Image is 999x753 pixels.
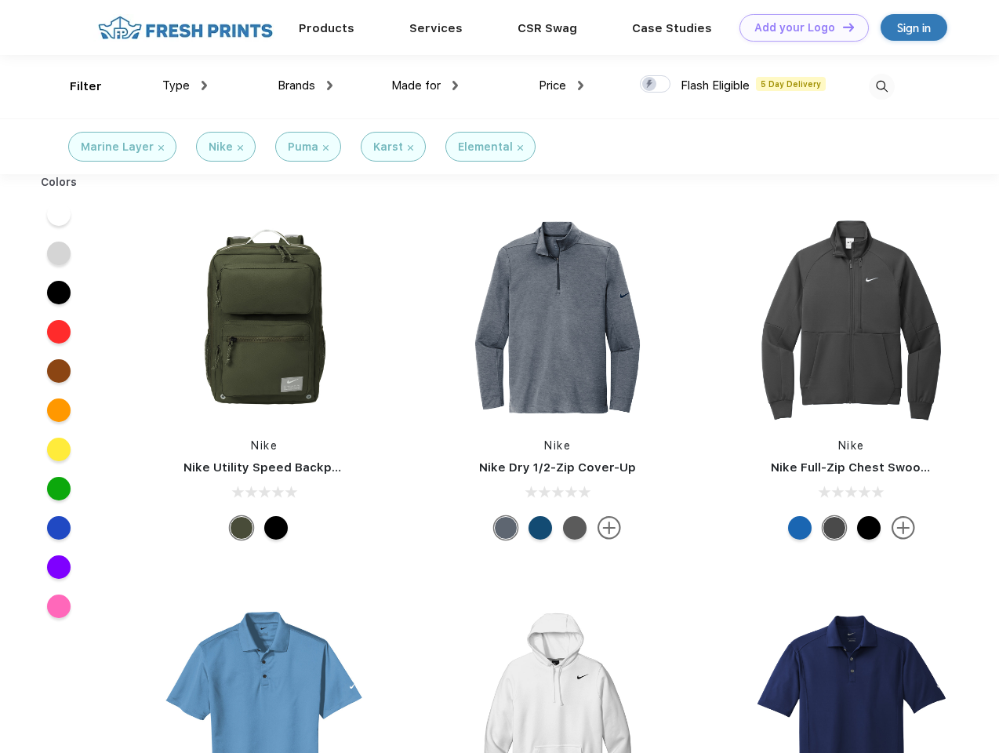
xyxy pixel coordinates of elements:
[453,213,662,422] img: func=resize&h=266
[892,516,915,540] img: more.svg
[408,145,413,151] img: filter_cancel.svg
[529,516,552,540] div: Gym Blue
[70,78,102,96] div: Filter
[458,139,513,155] div: Elemental
[288,139,318,155] div: Puma
[373,139,403,155] div: Karst
[251,439,278,452] a: Nike
[323,145,329,151] img: filter_cancel.svg
[299,21,354,35] a: Products
[162,78,190,93] span: Type
[881,14,947,41] a: Sign in
[756,77,826,91] span: 5 Day Delivery
[578,81,583,90] img: dropdown.png
[238,145,243,151] img: filter_cancel.svg
[29,174,89,191] div: Colors
[202,81,207,90] img: dropdown.png
[857,516,881,540] div: Black
[563,516,587,540] div: Black Heather
[479,460,636,475] a: Nike Dry 1/2-Zip Cover-Up
[494,516,518,540] div: Navy Heather
[754,21,835,35] div: Add your Logo
[327,81,332,90] img: dropdown.png
[158,145,164,151] img: filter_cancel.svg
[230,516,253,540] div: Cargo Khaki
[452,81,458,90] img: dropdown.png
[788,516,812,540] div: Royal
[81,139,154,155] div: Marine Layer
[391,78,441,93] span: Made for
[544,439,571,452] a: Nike
[897,19,931,37] div: Sign in
[518,145,523,151] img: filter_cancel.svg
[160,213,369,422] img: func=resize&h=266
[539,78,566,93] span: Price
[264,516,288,540] div: Black
[183,460,353,475] a: Nike Utility Speed Backpack
[843,23,854,31] img: DT
[681,78,750,93] span: Flash Eligible
[823,516,846,540] div: Anthracite
[409,21,463,35] a: Services
[518,21,577,35] a: CSR Swag
[771,460,979,475] a: Nike Full-Zip Chest Swoosh Jacket
[869,74,895,100] img: desktop_search.svg
[838,439,865,452] a: Nike
[747,213,956,422] img: func=resize&h=266
[93,14,278,42] img: fo%20logo%202.webp
[598,516,621,540] img: more.svg
[209,139,233,155] div: Nike
[278,78,315,93] span: Brands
